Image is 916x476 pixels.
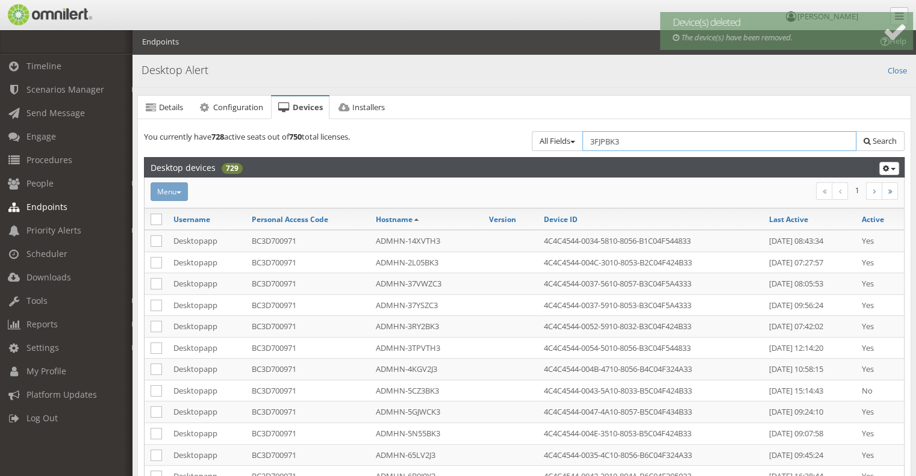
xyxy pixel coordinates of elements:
span: Scheduler [26,248,67,259]
a: Personal Access Code [252,214,328,224]
span: Procedures [26,154,72,165]
td: ADMHN-5GJWCK3 [370,401,483,423]
a: Username [173,214,210,224]
a: Previous [832,182,848,200]
td: 4C4C4544-0037-5610-8057-B3C04F5A4333 [538,273,763,295]
a: Version [489,214,516,224]
td: 4C4C4544-0052-5910-8032-B3C04F424B33 [538,316,763,338]
td: BC3D700971 [246,423,370,445]
span: Send Message [26,107,85,119]
td: Yes [856,401,904,423]
td: Desktopapp [167,380,246,401]
td: Yes [856,316,904,338]
td: Desktopapp [167,423,246,445]
td: ADMHN-4KGV2J3 [370,359,483,380]
span: Settings [26,342,59,353]
td: BC3D700971 [246,380,370,401]
td: [DATE] 07:27:57 [763,252,856,273]
td: 4C4C4544-0035-4C10-8056-B6C04F324A33 [538,444,763,466]
a: Devices [271,96,329,120]
td: [DATE] 15:14:43 [763,380,856,401]
a: Configuration [191,96,269,120]
td: 4C4C4544-0037-5910-8053-B3C04F5A4333 [538,294,763,316]
td: ADMHN-37VWZC3 [370,273,483,295]
td: Yes [856,423,904,445]
td: Desktopapp [167,230,246,252]
td: ADMHN-3TPVTH3 [370,337,483,359]
span: Platform Updates [26,389,97,400]
td: Desktopapp [167,444,246,466]
td: BC3D700971 [246,273,370,295]
td: 4C4C4544-0034-5810-8056-B1C04F544833 [538,230,763,252]
td: BC3D700971 [246,294,370,316]
td: BC3D700971 [246,401,370,423]
span: Log Out [26,412,58,424]
td: 4C4C4544-004B-4710-8056-B4C04F324A33 [538,359,763,380]
button: Search [856,131,905,151]
td: [DATE] 08:05:53 [763,273,856,295]
td: 4C4C4544-0047-4A10-8057-B5C04F434B33 [538,401,763,423]
span: Engage [26,131,56,142]
td: Desktopapp [167,359,246,380]
a: Next [866,182,882,200]
img: Omnilert [6,4,92,25]
span: Details [159,102,183,113]
span: Priority Alerts [26,224,81,236]
td: Desktopapp [167,273,246,295]
td: ADMHN-14XVTH3 [370,230,483,252]
td: ADMHN-5CZ3BK3 [370,380,483,401]
a: Installers [331,96,391,120]
td: ADMHN-2L05BK3 [370,252,483,273]
td: 4C4C4544-004C-3010-8053-B2C04F424B33 [538,252,763,273]
a: Collapse Menu [890,7,908,25]
a: Device ID [544,214,578,224]
td: ADMHN-65LV2J3 [370,444,483,466]
span: Installers [352,102,385,113]
li: Endpoints [142,36,179,48]
button: All Fields [532,131,583,151]
a: Close [888,63,907,76]
td: Desktopapp [167,337,246,359]
span: My Profile [26,365,66,377]
td: 4C4C4544-0054-5010-8056-B3C04F544833 [538,337,763,359]
td: Yes [856,273,904,295]
span: Search [873,135,897,146]
a: Last Active [769,214,808,224]
td: Yes [856,294,904,316]
td: BC3D700971 [246,230,370,252]
td: Yes [856,252,904,273]
span: Help [27,8,52,19]
td: Desktopapp [167,316,246,338]
td: BC3D700971 [246,252,370,273]
td: BC3D700971 [246,444,370,466]
a: Details [138,96,190,120]
td: BC3D700971 [246,359,370,380]
h4: Desktop Alert [142,63,907,78]
td: [DATE] 09:45:24 [763,444,856,466]
a: Hostname [376,214,413,224]
td: [DATE] 09:56:24 [763,294,856,316]
span: Tools [26,295,48,306]
span: Reports [26,318,58,330]
strong: 750 [289,131,302,142]
td: [DATE] 10:58:15 [763,359,856,380]
td: No [856,380,904,401]
td: [DATE] 08:43:34 [763,230,856,252]
span: Devices [293,102,323,113]
td: Desktopapp [167,401,246,423]
em: The device(s) have been removed. [681,32,793,43]
span: Downloads [26,271,71,283]
div: 729 [222,163,243,174]
span: Configuration [213,102,263,113]
a: Active [862,214,884,224]
td: 4C4C4544-004E-3510-8053-B5C04F424B33 [538,423,763,445]
h2: Desktop devices [151,158,216,177]
span: Endpoints [26,201,67,212]
td: Desktopapp [167,252,246,273]
td: [DATE] 09:24:10 [763,401,856,423]
td: Yes [856,337,904,359]
strong: 728 [211,131,224,142]
td: [DATE] 07:42:02 [763,316,856,338]
td: Desktopapp [167,294,246,316]
td: Yes [856,359,904,380]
